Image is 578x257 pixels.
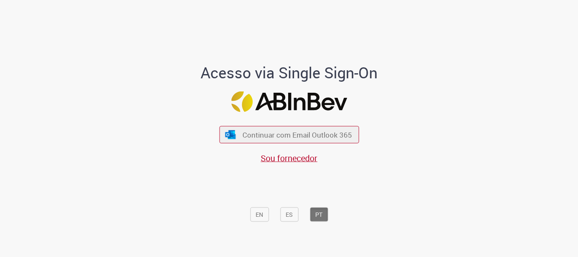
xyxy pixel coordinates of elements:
button: ES [280,207,298,222]
h1: Acesso via Single Sign-On [172,64,407,81]
a: Sou fornecedor [261,152,317,164]
img: ícone Azure/Microsoft 360 [225,130,237,139]
img: Logo ABInBev [231,91,347,112]
button: ícone Azure/Microsoft 360 Continuar com Email Outlook 365 [219,126,359,144]
button: EN [250,207,269,222]
button: PT [310,207,328,222]
span: Continuar com Email Outlook 365 [242,130,352,140]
